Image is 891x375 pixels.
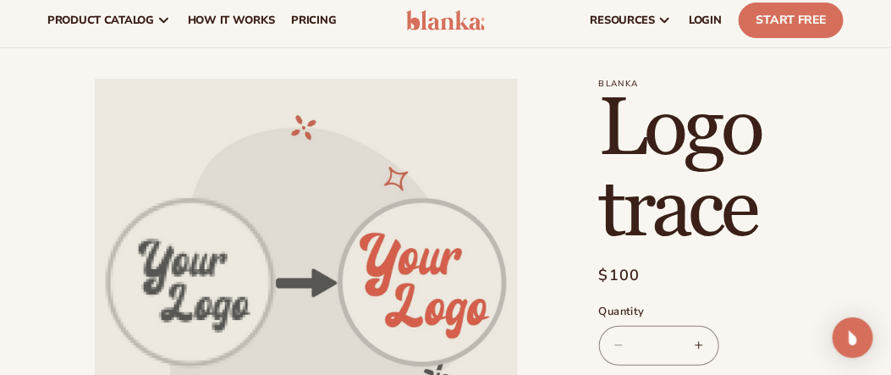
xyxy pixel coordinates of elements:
span: $100 [599,264,641,287]
span: LOGIN [689,14,722,27]
h1: Logo trace [599,89,844,251]
p: Blanka [599,79,844,89]
span: resources [591,14,655,27]
a: Start Free [739,3,844,38]
label: Quantity [599,304,844,321]
span: How It Works [188,14,275,27]
div: Open Intercom Messenger [833,317,873,358]
img: logo [406,10,485,30]
span: pricing [291,14,336,27]
span: product catalog [47,14,154,27]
